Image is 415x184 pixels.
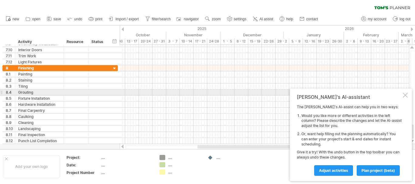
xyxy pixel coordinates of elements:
[289,38,303,45] div: 5 - 9
[125,38,139,45] div: 13 - 17
[12,17,19,21] span: new
[330,38,344,45] div: 26-30
[153,38,166,45] div: 27 - 31
[303,38,317,45] div: 12 - 16
[103,32,166,38] div: October 2025
[400,17,410,21] span: log out
[166,32,221,38] div: November 2025
[358,38,371,45] div: 9 - 13
[6,53,15,59] div: 7.11
[6,126,15,132] div: 8.10
[18,132,60,138] div: Final Inspection
[18,39,60,45] div: Activity
[107,15,141,23] a: import / export
[87,15,104,23] a: print
[6,108,15,113] div: 8.7
[278,15,295,23] a: help
[18,89,60,95] div: Grouting
[168,169,201,175] div: ....
[168,162,201,167] div: ....
[6,47,15,53] div: 7.10
[262,38,276,45] div: 22-26
[317,38,330,45] div: 19 - 23
[18,102,60,107] div: Hardware Installation
[32,17,40,21] span: open
[18,95,60,101] div: Fixture Installation
[216,155,249,160] div: ....
[207,38,221,45] div: 24-28
[319,168,348,173] span: Adjust activities
[67,39,85,45] div: Resource
[234,17,246,21] span: settings
[6,138,15,144] div: 8.12
[6,120,15,125] div: 8.9
[298,15,320,23] a: contact
[18,126,60,132] div: Landscaping
[3,155,60,178] div: Add your own logo
[18,47,60,53] div: Interior Doors
[297,94,402,100] div: [PERSON_NAME]'s AI-assistant
[45,15,63,23] a: save
[6,102,15,107] div: 8.6
[212,17,221,21] span: zoom
[301,113,402,129] li: Would you like more or different activities in the left column? Please describe the changes and l...
[371,38,385,45] div: 16 - 20
[18,53,60,59] div: Trim Work
[259,17,273,21] span: AI assist
[67,170,100,175] div: Project Number
[18,114,60,119] div: Caulking
[6,83,15,89] div: 8.3
[144,15,173,23] a: filter/search
[18,59,60,65] div: Light Fixtures
[6,132,15,138] div: 8.11
[24,15,42,23] a: open
[53,17,61,21] span: save
[4,15,21,23] a: new
[115,17,139,21] span: import / export
[6,95,15,101] div: 8.5
[6,71,15,77] div: 8.1
[344,32,399,38] div: February 2026
[6,89,15,95] div: 8.4
[152,17,171,21] span: filter/search
[101,170,152,175] div: ....
[385,38,399,45] div: 23 - 27
[344,38,358,45] div: 2 - 6
[66,15,84,23] a: undo
[67,155,100,160] div: Project:
[180,38,194,45] div: 10 - 14
[276,38,289,45] div: 29 - 2
[6,65,15,71] div: 8
[306,17,318,21] span: contact
[67,162,100,168] div: Date:
[301,132,402,147] li: Or, want help filling out the planning automatically? You can enter your project's start & end da...
[95,17,102,21] span: print
[286,17,293,21] span: help
[221,32,284,38] div: December 2025
[284,32,344,38] div: January 2026
[235,38,248,45] div: 8 - 12
[18,83,60,89] div: Tiling
[184,17,199,21] span: navigator
[18,138,60,144] div: Punch List Completion
[314,165,353,176] a: Adjust activities
[176,15,201,23] a: navigator
[357,165,400,176] a: plan project (beta)
[399,38,412,45] div: 2 - 6
[139,38,153,45] div: 20-24
[194,38,207,45] div: 17 - 21
[101,155,152,160] div: ....
[251,15,275,23] a: AI assist
[18,120,60,125] div: Cleaning
[101,162,152,168] div: ....
[6,59,15,65] div: 7.12
[391,15,412,23] a: log out
[362,168,395,173] span: plan project (beta)
[18,65,60,71] div: Finishing
[204,15,222,23] a: zoom
[18,108,60,113] div: Final Carpentry
[368,17,386,21] span: my account
[297,105,402,176] div: The [PERSON_NAME]'s AI-assist can help you in two ways: Give it a try! With the undo button in th...
[74,17,82,21] span: undo
[6,114,15,119] div: 8.8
